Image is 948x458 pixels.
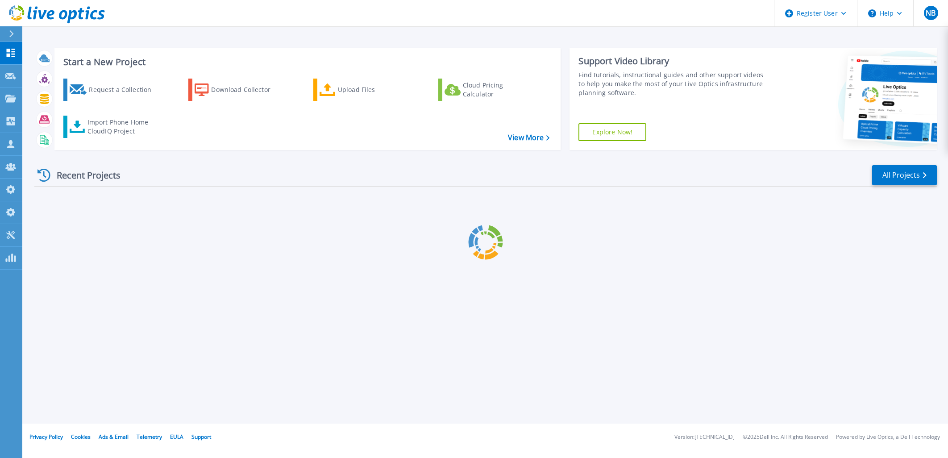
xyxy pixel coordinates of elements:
[836,434,940,440] li: Powered by Live Optics, a Dell Technology
[438,79,538,101] a: Cloud Pricing Calculator
[578,71,767,97] div: Find tutorials, instructional guides and other support videos to help you make the most of your L...
[743,434,828,440] li: © 2025 Dell Inc. All Rights Reserved
[872,165,937,185] a: All Projects
[578,55,767,67] div: Support Video Library
[674,434,735,440] li: Version: [TECHNICAL_ID]
[99,433,129,441] a: Ads & Email
[188,79,288,101] a: Download Collector
[63,79,163,101] a: Request a Collection
[71,433,91,441] a: Cookies
[137,433,162,441] a: Telemetry
[338,81,409,99] div: Upload Files
[87,118,157,136] div: Import Phone Home CloudIQ Project
[926,9,936,17] span: NB
[313,79,413,101] a: Upload Files
[211,81,283,99] div: Download Collector
[578,123,646,141] a: Explore Now!
[63,57,549,67] h3: Start a New Project
[463,81,534,99] div: Cloud Pricing Calculator
[29,433,63,441] a: Privacy Policy
[34,164,133,186] div: Recent Projects
[89,81,160,99] div: Request a Collection
[170,433,183,441] a: EULA
[508,133,549,142] a: View More
[191,433,211,441] a: Support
